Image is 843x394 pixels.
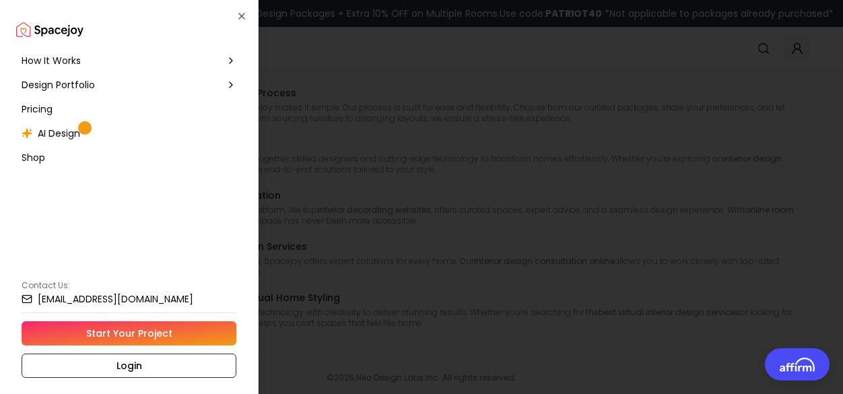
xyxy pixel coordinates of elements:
img: Spacejoy Logo [16,16,83,43]
span: Pricing [22,102,53,116]
span: AI Design [38,127,80,140]
a: Spacejoy [16,16,83,43]
a: Start Your Project [22,321,236,346]
a: [EMAIL_ADDRESS][DOMAIN_NAME] [22,294,236,304]
p: Contact Us: [22,280,236,291]
span: Design Portfolio [22,78,95,92]
span: How It Works [22,54,81,67]
a: Login [22,354,236,378]
small: [EMAIL_ADDRESS][DOMAIN_NAME] [38,294,193,304]
span: Shop [22,151,45,164]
